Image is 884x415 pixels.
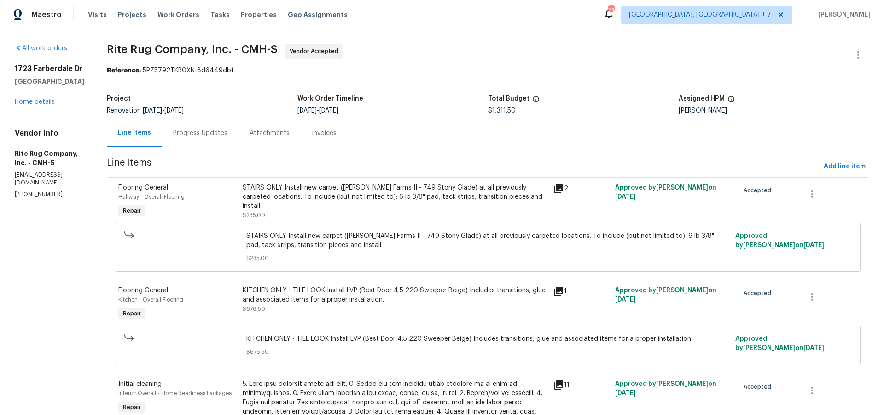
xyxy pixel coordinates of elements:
[118,287,168,294] span: Flooring General
[164,107,184,114] span: [DATE]
[297,107,338,114] span: -
[488,107,516,114] span: $1,311.50
[173,129,227,138] div: Progress Updates
[803,345,824,351] span: [DATE]
[735,336,824,351] span: Approved by [PERSON_NAME] on
[246,254,729,263] span: $235.00
[246,231,729,250] span: STAIRS ONLY Install new carpet ([PERSON_NAME] Farms II - 749 Stony Glade) at all previously carpe...
[290,47,342,56] span: Vendor Accepted
[15,45,67,52] a: All work orders
[15,64,85,73] h2: 1723 Farberdale Dr
[118,297,183,302] span: Kitchen - Overall Flooring
[246,347,729,356] span: $676.50
[143,107,184,114] span: -
[532,95,540,107] span: The total cost of line items that have been proposed by Opendoor. This sum includes line items th...
[615,390,636,397] span: [DATE]
[107,66,869,75] div: 5PZ5792TKR0XN-8d6449dbf
[246,334,729,344] span: KITCHEN ONLY - TILE LOOK Install LVP (Best Door 4.5 220 Sweeper Beige) Includes transitions, glue...
[250,129,290,138] div: Attachments
[210,12,230,18] span: Tasks
[243,306,265,312] span: $676.50
[243,183,547,211] div: STAIRS ONLY Install new carpet ([PERSON_NAME] Farms II - 749 Stony Glade) at all previously carpe...
[615,381,716,397] span: Approved by [PERSON_NAME] on
[488,95,529,102] h5: Total Budget
[820,158,869,175] button: Add line item
[107,107,184,114] span: Renovation
[679,107,869,114] div: [PERSON_NAME]
[735,233,824,249] span: Approved by [PERSON_NAME] on
[243,213,265,218] span: $235.00
[288,10,348,19] span: Geo Assignments
[608,6,614,15] div: 61
[629,10,771,19] span: [GEOGRAPHIC_DATA], [GEOGRAPHIC_DATA] + 7
[118,184,168,191] span: Flooring General
[118,381,162,387] span: Initial cleaning
[15,77,85,86] h5: [GEOGRAPHIC_DATA]
[824,161,866,172] span: Add line item
[727,95,735,107] span: The hpm assigned to this work order.
[119,403,145,412] span: Repair
[615,287,716,303] span: Approved by [PERSON_NAME] on
[241,10,277,19] span: Properties
[615,184,716,200] span: Approved by [PERSON_NAME] on
[118,10,146,19] span: Projects
[107,95,131,102] h5: Project
[615,296,636,303] span: [DATE]
[15,149,85,167] h5: Rite Rug Company, Inc. - CMH-S
[119,206,145,215] span: Repair
[297,95,363,102] h5: Work Order Timeline
[107,67,141,74] b: Reference:
[243,286,547,304] div: KITCHEN ONLY - TILE LOOK Install LVP (Best Door 4.5 220 Sweeper Beige) Includes transitions, glue...
[814,10,870,19] span: [PERSON_NAME]
[88,10,107,19] span: Visits
[157,10,199,19] span: Work Orders
[118,391,232,396] span: Interior Overall - Home Readiness Packages
[15,99,55,105] a: Home details
[553,286,610,297] div: 1
[744,186,775,195] span: Accepted
[118,194,185,200] span: Hallway - Overall Flooring
[118,128,151,137] div: Line Items
[553,379,610,391] div: 11
[679,95,725,102] h5: Assigned HPM
[615,194,636,200] span: [DATE]
[15,171,85,187] p: [EMAIL_ADDRESS][DOMAIN_NAME]
[297,107,317,114] span: [DATE]
[119,309,145,318] span: Repair
[803,242,824,249] span: [DATE]
[312,129,337,138] div: Invoices
[107,44,278,55] span: Rite Rug Company, Inc. - CMH-S
[15,129,85,138] h4: Vendor Info
[319,107,338,114] span: [DATE]
[744,382,775,391] span: Accepted
[143,107,162,114] span: [DATE]
[553,183,610,194] div: 2
[31,10,62,19] span: Maestro
[744,289,775,298] span: Accepted
[15,190,85,198] p: [PHONE_NUMBER]
[107,158,820,175] span: Line Items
